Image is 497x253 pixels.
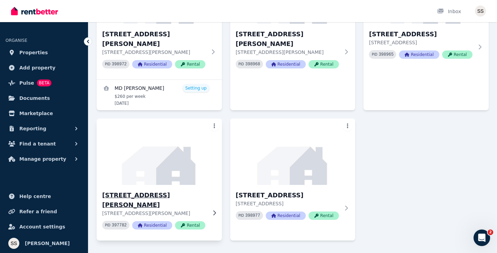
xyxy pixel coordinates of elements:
[6,38,27,43] span: ORGANISE
[236,200,340,207] p: [STREET_ADDRESS]
[19,109,53,118] span: Marketplace
[19,223,65,231] span: Account settings
[11,6,58,16] img: RentBetter
[19,124,46,133] span: Reporting
[175,60,205,68] span: Rental
[230,119,355,185] img: 43 Lindenow St, Maidstone
[309,212,339,220] span: Rental
[105,223,110,227] small: PID
[379,52,393,57] code: 398965
[19,79,34,87] span: Pulse
[102,210,207,217] p: [STREET_ADDRESS][PERSON_NAME]
[102,190,207,210] h3: [STREET_ADDRESS][PERSON_NAME]
[6,91,82,105] a: Documents
[37,79,51,86] span: BETA
[112,223,127,228] code: 397782
[25,239,70,247] span: [PERSON_NAME]
[230,119,355,231] a: 43 Lindenow St, Maidstone[STREET_ADDRESS][STREET_ADDRESS]PID 398977ResidentialRental
[343,121,352,131] button: More options
[19,192,51,200] span: Help centre
[6,76,82,90] a: PulseBETA
[112,62,127,67] code: 398972
[474,229,490,246] iframe: Intercom live chat
[19,64,56,72] span: Add property
[309,60,339,68] span: Rental
[236,29,340,49] h3: [STREET_ADDRESS][PERSON_NAME]
[19,207,57,216] span: Refer a friend
[19,94,50,102] span: Documents
[19,155,66,163] span: Manage property
[6,122,82,135] button: Reporting
[132,221,172,229] span: Residential
[488,229,493,235] span: 2
[6,189,82,203] a: Help centre
[105,62,110,66] small: PID
[369,29,474,39] h3: [STREET_ADDRESS]
[19,48,48,57] span: Properties
[266,60,306,68] span: Residential
[132,60,172,68] span: Residential
[475,6,486,17] img: Shashanka Saurav
[399,50,439,59] span: Residential
[236,49,340,56] p: [STREET_ADDRESS][PERSON_NAME]
[266,212,306,220] span: Residential
[6,152,82,166] button: Manage property
[209,121,219,131] button: More options
[19,140,56,148] span: Find a tenant
[245,62,260,67] code: 398968
[6,46,82,59] a: Properties
[6,137,82,151] button: Find a tenant
[6,61,82,75] a: Add property
[442,50,472,59] span: Rental
[175,221,205,229] span: Rental
[238,214,244,217] small: PID
[102,49,207,56] p: [STREET_ADDRESS][PERSON_NAME]
[6,220,82,234] a: Account settings
[97,119,222,241] a: 42 Mailey St, Sunshine West[STREET_ADDRESS][PERSON_NAME][STREET_ADDRESS][PERSON_NAME]PID 397782Re...
[245,213,260,218] code: 398977
[372,53,377,56] small: PID
[8,238,19,249] img: Shashanka Saurav
[102,29,207,49] h3: [STREET_ADDRESS][PERSON_NAME]
[6,106,82,120] a: Marketplace
[94,117,225,187] img: 42 Mailey St, Sunshine West
[97,80,222,110] a: View details for MD Tushar Ahmed
[369,39,474,46] p: [STREET_ADDRESS]
[6,205,82,218] a: Refer a friend
[238,62,244,66] small: PID
[236,190,340,200] h3: [STREET_ADDRESS]
[437,8,461,15] div: Inbox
